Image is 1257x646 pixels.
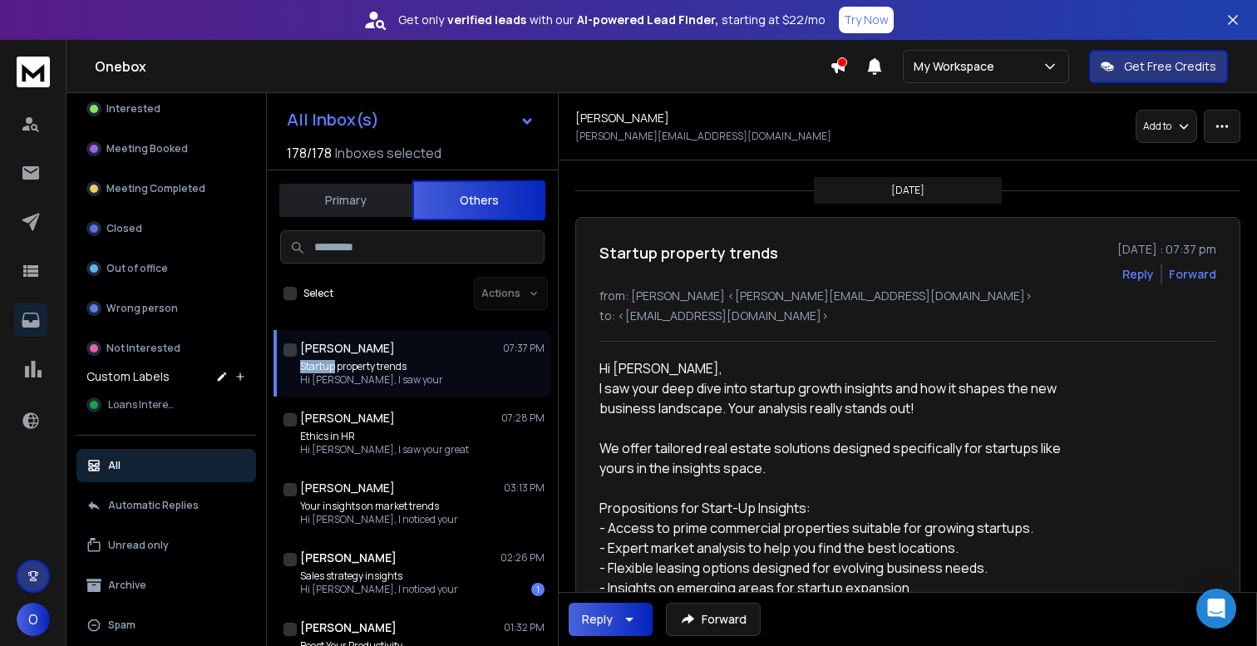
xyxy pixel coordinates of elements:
button: Interested [76,92,256,126]
button: Primary [279,182,412,219]
h1: Onebox [95,57,830,76]
button: Wrong person [76,292,256,325]
h1: [PERSON_NAME] [300,619,397,636]
h1: [PERSON_NAME] [575,110,669,126]
div: Forward [1169,266,1216,283]
button: Meeting Completed [76,172,256,205]
p: All [108,459,121,472]
p: Hi [PERSON_NAME], I saw your great [300,443,469,456]
h3: Custom Labels [86,368,170,385]
p: Your insights on market trends [300,500,458,513]
p: Out of office [106,262,168,275]
h1: [PERSON_NAME] [300,550,397,566]
p: Not Interested [106,342,180,355]
button: O [17,603,50,636]
p: Meeting Booked [106,142,188,155]
p: Automatic Replies [108,499,199,512]
button: Try Now [839,7,894,33]
div: Reply [582,611,613,628]
button: Not Interested [76,332,256,365]
p: Hi [PERSON_NAME], I saw your [300,373,443,387]
p: Archive [108,579,146,592]
p: 02:26 PM [500,551,545,565]
button: Archive [76,569,256,602]
button: Closed [76,212,256,245]
p: 03:13 PM [504,481,545,495]
h1: All Inbox(s) [287,111,379,128]
button: Reply [569,603,653,636]
img: logo [17,57,50,87]
button: Meeting Booked [76,132,256,165]
div: Open Intercom Messenger [1196,589,1236,629]
p: 01:32 PM [504,621,545,634]
p: Wrong person [106,302,178,315]
p: Add to [1143,120,1171,133]
p: Get Free Credits [1124,58,1216,75]
h3: Inboxes selected [335,143,441,163]
button: Reply [1122,266,1154,283]
p: Sales strategy insights [300,570,458,583]
p: Get only with our starting at $22/mo [398,12,826,28]
p: Ethics in HR [300,430,469,443]
p: 07:28 PM [501,412,545,425]
strong: verified leads [447,12,526,28]
span: 178 / 178 [287,143,332,163]
button: Spam [76,609,256,642]
p: Hi [PERSON_NAME], I noticed your [300,583,458,596]
button: Others [412,180,545,220]
p: [DATE] [891,184,924,197]
button: Unread only [76,529,256,562]
h1: Startup property trends [599,241,778,264]
p: Spam [108,619,136,632]
p: Try Now [844,12,889,28]
p: Meeting Completed [106,182,205,195]
div: 1 [531,583,545,596]
p: Unread only [108,539,169,552]
p: Closed [106,222,142,235]
span: Loans Interest [108,398,177,412]
p: Hi [PERSON_NAME], I noticed your [300,513,458,526]
button: Out of office [76,252,256,285]
p: [PERSON_NAME][EMAIL_ADDRESS][DOMAIN_NAME] [575,130,831,143]
h1: [PERSON_NAME] [300,480,395,496]
h1: [PERSON_NAME] [300,340,395,357]
label: Select [303,287,333,300]
p: [DATE] : 07:37 pm [1117,241,1216,258]
button: Get Free Credits [1089,50,1228,83]
p: to: <[EMAIL_ADDRESS][DOMAIN_NAME]> [599,308,1216,324]
p: from: [PERSON_NAME] <[PERSON_NAME][EMAIL_ADDRESS][DOMAIN_NAME]> [599,288,1216,304]
p: Startup property trends [300,360,443,373]
button: All [76,449,256,482]
button: Loans Interest [76,388,256,422]
p: Interested [106,102,160,116]
p: 07:37 PM [503,342,545,355]
h1: [PERSON_NAME] [300,410,395,427]
button: All Inbox(s) [274,103,548,136]
strong: AI-powered Lead Finder, [577,12,718,28]
button: Automatic Replies [76,489,256,522]
p: My Workspace [914,58,1001,75]
button: Forward [666,603,761,636]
